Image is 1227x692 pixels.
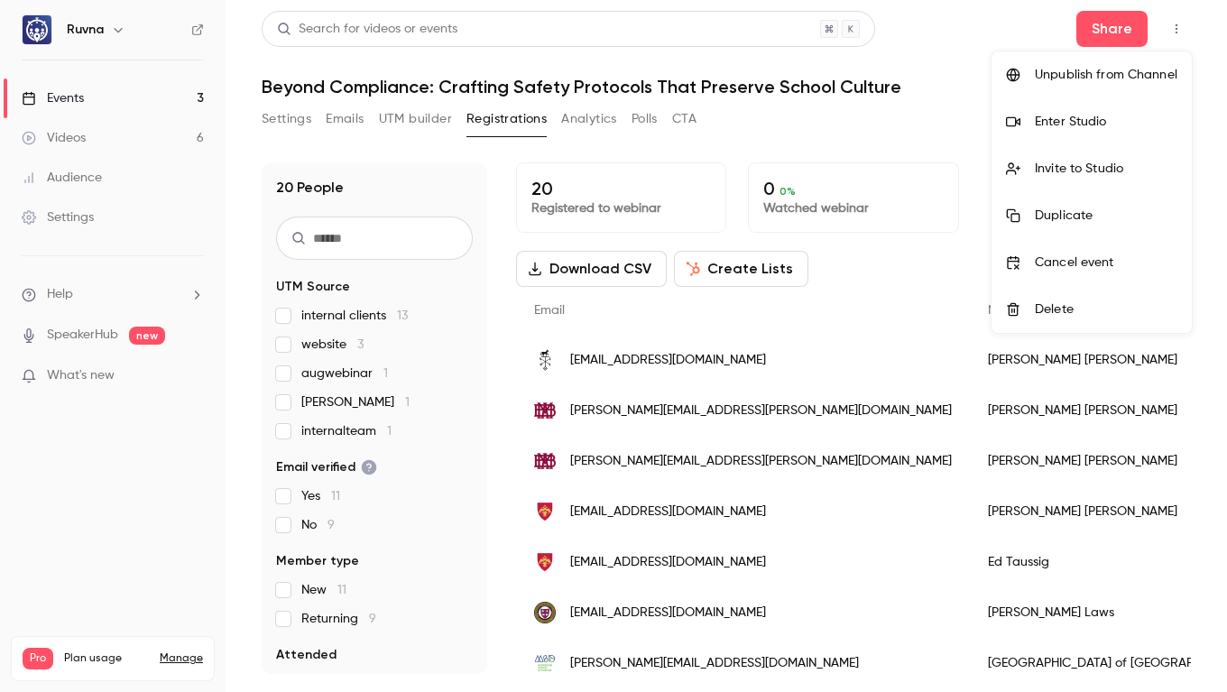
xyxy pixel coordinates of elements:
[1035,207,1177,225] div: Duplicate
[1035,113,1177,131] div: Enter Studio
[1035,66,1177,84] div: Unpublish from Channel
[1035,160,1177,178] div: Invite to Studio
[1035,300,1177,318] div: Delete
[1035,254,1177,272] div: Cancel event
